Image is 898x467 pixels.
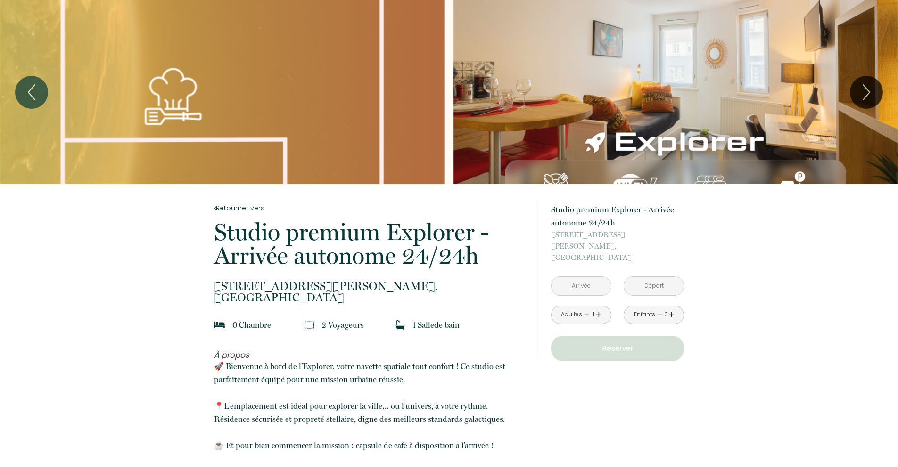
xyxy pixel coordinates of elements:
[551,203,684,229] p: Studio premium Explorer - Arrivée autonome 24/24h
[561,310,582,319] div: Adultes
[634,310,655,319] div: Enfants
[551,229,684,263] p: [GEOGRAPHIC_DATA]
[591,310,596,319] div: 1
[321,318,364,331] p: 2 Voyageur
[214,281,523,292] span: [STREET_ADDRESS][PERSON_NAME],
[551,229,684,252] span: [STREET_ADDRESS][PERSON_NAME],
[214,350,523,360] h2: ​
[15,76,48,109] button: Previous
[214,349,249,361] em: À propos
[214,203,523,213] a: Retourner vers
[552,277,611,295] input: Arrivée
[305,320,314,330] img: guests
[412,318,460,331] p: 1 Salle de bain
[585,307,590,322] a: -
[214,362,505,450] span: 🚀 Bienvenue à bord de l’Explorer, votre navette spatiale tout confort ! Ce studio est parfaitemen...
[551,336,684,361] button: Réserver
[596,307,601,322] a: +
[232,318,271,331] p: 0 Chambre
[850,76,883,109] button: Next
[214,281,523,303] p: [GEOGRAPHIC_DATA]
[361,320,364,330] span: s
[624,277,684,295] input: Départ
[668,307,674,322] a: +
[658,307,663,322] a: -
[554,343,681,354] p: Réserver
[664,310,668,319] div: 0
[214,220,523,267] p: Studio premium Explorer - Arrivée autonome 24/24h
